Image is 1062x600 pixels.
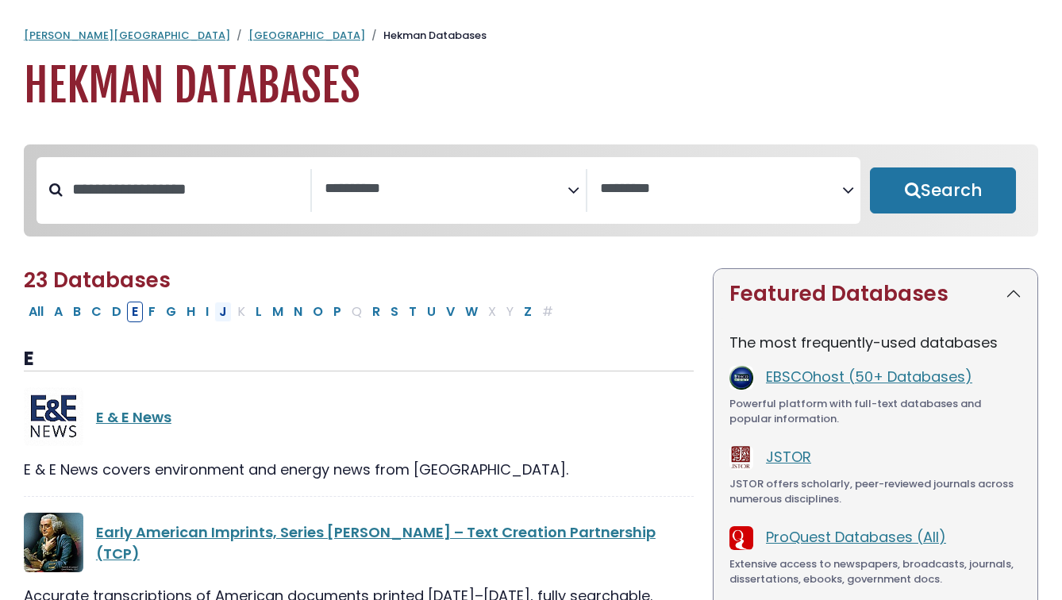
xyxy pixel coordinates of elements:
[766,447,811,467] a: JSTOR
[729,556,1022,587] div: Extensive access to newspapers, broadcasts, journals, dissertations, ebooks, government docs.
[267,302,288,322] button: Filter Results M
[63,176,310,202] input: Search database by title or keyword
[107,302,126,322] button: Filter Results D
[87,302,106,322] button: Filter Results C
[386,302,403,322] button: Filter Results S
[289,302,307,322] button: Filter Results N
[714,269,1037,319] button: Featured Databases
[404,302,421,322] button: Filter Results T
[729,332,1022,353] p: The most frequently-used databases
[144,302,160,322] button: Filter Results F
[519,302,537,322] button: Filter Results Z
[329,302,346,322] button: Filter Results P
[96,407,171,427] a: E & E News
[248,28,365,43] a: [GEOGRAPHIC_DATA]
[161,302,181,322] button: Filter Results G
[766,367,972,387] a: EBSCOhost (50+ Databases)
[460,302,483,322] button: Filter Results W
[600,181,843,198] textarea: Search
[325,181,568,198] textarea: Search
[367,302,385,322] button: Filter Results R
[308,302,328,322] button: Filter Results O
[24,266,171,294] span: 23 Databases
[127,302,143,322] button: Filter Results E
[182,302,200,322] button: Filter Results H
[422,302,441,322] button: Filter Results U
[870,167,1016,213] button: Submit for Search Results
[24,28,230,43] a: [PERSON_NAME][GEOGRAPHIC_DATA]
[24,459,694,480] div: E & E News covers environment and energy news from [GEOGRAPHIC_DATA].
[214,302,232,322] button: Filter Results J
[24,301,560,321] div: Alpha-list to filter by first letter of database name
[441,302,460,322] button: Filter Results V
[24,144,1038,237] nav: Search filters
[729,396,1022,427] div: Powerful platform with full-text databases and popular information.
[49,302,67,322] button: Filter Results A
[96,522,656,563] a: Early American Imprints, Series [PERSON_NAME] – Text Creation Partnership (TCP)
[201,302,214,322] button: Filter Results I
[68,302,86,322] button: Filter Results B
[24,302,48,322] button: All
[766,527,946,547] a: ProQuest Databases (All)
[24,60,1038,113] h1: Hekman Databases
[24,348,694,371] h3: E
[251,302,267,322] button: Filter Results L
[24,28,1038,44] nav: breadcrumb
[729,476,1022,507] div: JSTOR offers scholarly, peer-reviewed journals across numerous disciplines.
[365,28,487,44] li: Hekman Databases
